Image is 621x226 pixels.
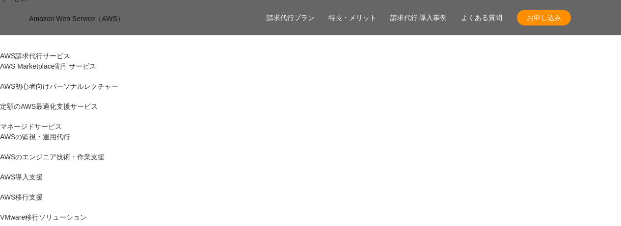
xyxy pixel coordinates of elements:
[517,13,571,23] span: お申し込み
[29,15,124,23] span: Amazon Web Service（AWS）
[461,13,502,23] a: よくある質問
[328,13,377,23] a: 特長・メリット
[267,13,315,23] a: 請求代行プラン
[390,13,447,23] a: 請求代行 導入事例
[517,10,571,25] a: お申し込み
